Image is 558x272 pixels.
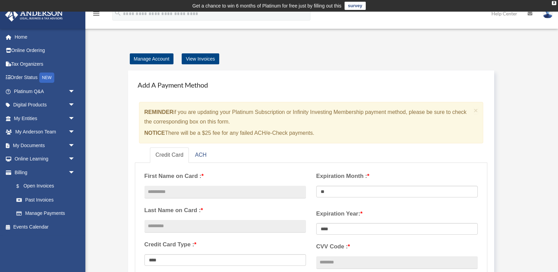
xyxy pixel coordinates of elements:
[5,152,85,166] a: Online Learningarrow_drop_down
[144,239,306,250] label: Credit Card Type :
[552,1,556,5] div: close
[144,130,165,136] strong: NOTICE
[68,112,82,126] span: arrow_drop_down
[3,8,65,22] img: Anderson Advisors Platinum Portal
[5,85,85,98] a: Platinum Q&Aarrow_drop_down
[316,171,478,181] label: Expiration Month :
[144,109,173,115] strong: REMINDER
[139,102,484,143] div: if you are updating your Platinum Subscription or Infinity Investing Membership payment method, p...
[68,166,82,180] span: arrow_drop_down
[5,30,85,44] a: Home
[39,73,54,83] div: NEW
[130,53,173,64] a: Manage Account
[150,147,189,163] a: Credit Card
[5,220,85,234] a: Events Calendar
[10,179,85,193] a: $Open Invoices
[316,242,478,252] label: CVV Code :
[474,106,478,114] span: ×
[345,2,366,10] a: survey
[144,171,306,181] label: First Name on Card :
[5,112,85,125] a: My Entitiesarrow_drop_down
[10,193,85,207] a: Past Invoices
[543,9,553,18] img: User Pic
[68,98,82,112] span: arrow_drop_down
[5,44,85,57] a: Online Ordering
[190,147,212,163] a: ACH
[5,98,85,112] a: Digital Productsarrow_drop_down
[5,139,85,152] a: My Documentsarrow_drop_down
[192,2,341,10] div: Get a chance to win 6 months of Platinum for free just by filling out this
[20,182,24,191] span: $
[68,125,82,139] span: arrow_drop_down
[68,85,82,99] span: arrow_drop_down
[68,139,82,153] span: arrow_drop_down
[92,12,100,18] a: menu
[10,207,82,220] a: Manage Payments
[144,128,471,138] p: There will be a $25 fee for any failed ACH/e-Check payments.
[92,10,100,18] i: menu
[68,152,82,166] span: arrow_drop_down
[144,205,306,216] label: Last Name on Card :
[114,9,122,17] i: search
[135,77,488,92] h4: Add A Payment Method
[182,53,219,64] a: View Invoices
[5,71,85,85] a: Order StatusNEW
[5,125,85,139] a: My Anderson Teamarrow_drop_down
[316,209,478,219] label: Expiration Year:
[474,107,478,114] button: Close
[5,57,85,71] a: Tax Organizers
[5,166,85,179] a: Billingarrow_drop_down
